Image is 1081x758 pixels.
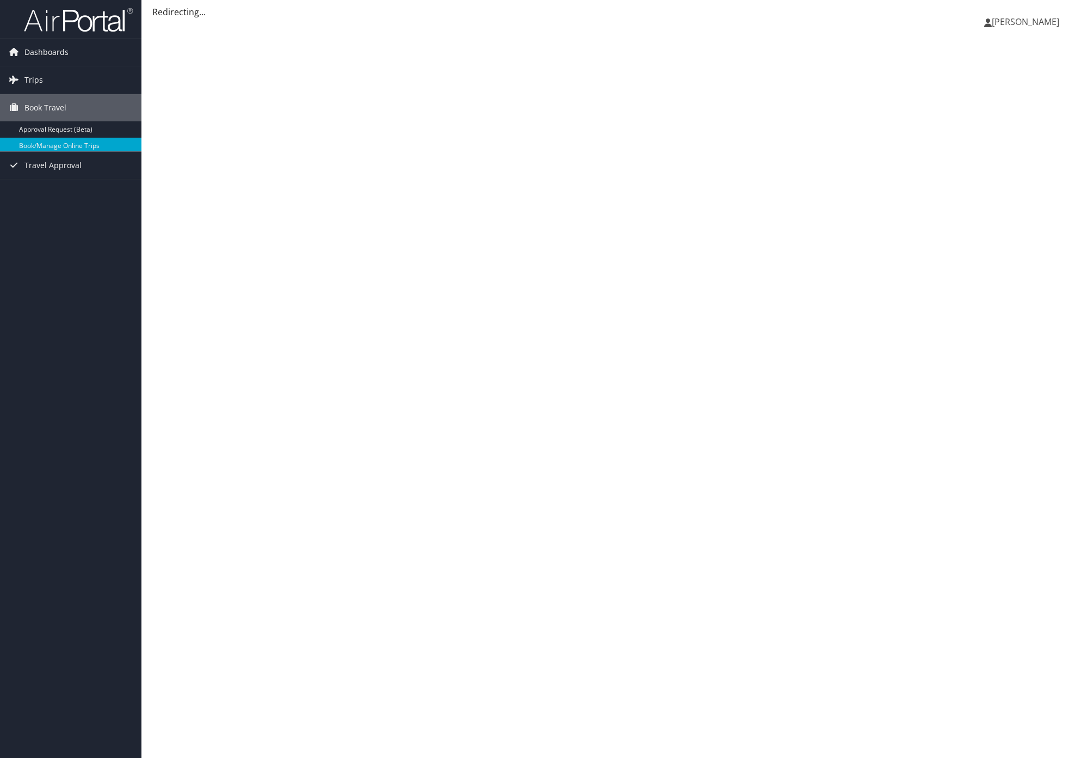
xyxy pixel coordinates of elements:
[24,94,66,121] span: Book Travel
[24,39,69,66] span: Dashboards
[24,152,82,179] span: Travel Approval
[24,7,133,33] img: airportal-logo.png
[152,5,1070,19] div: Redirecting...
[984,5,1070,38] a: [PERSON_NAME]
[992,16,1059,28] span: [PERSON_NAME]
[24,66,43,94] span: Trips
